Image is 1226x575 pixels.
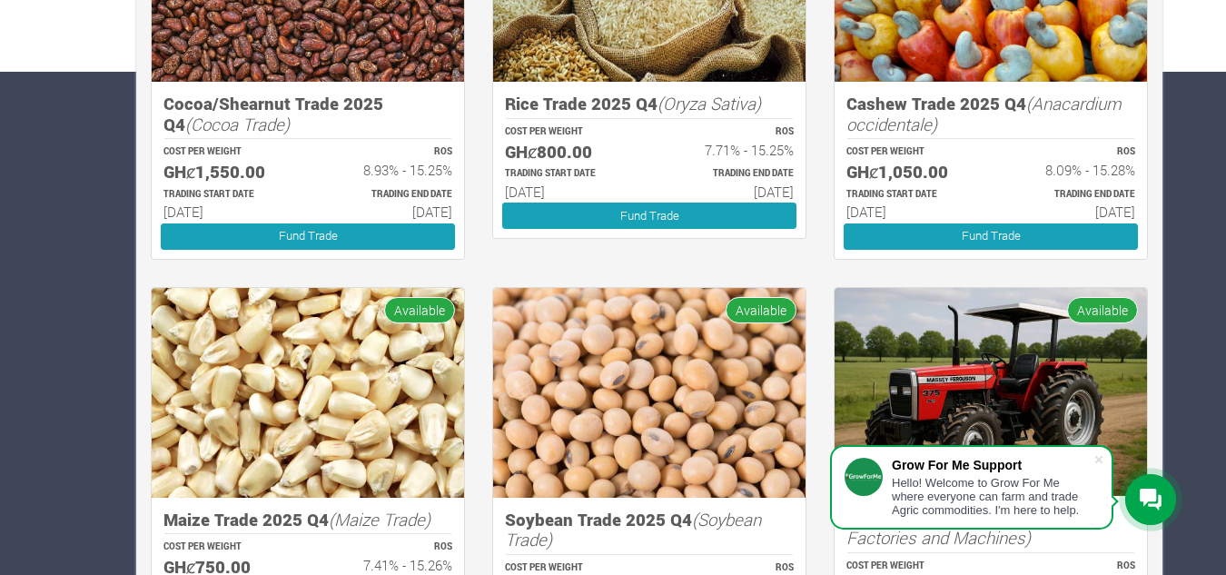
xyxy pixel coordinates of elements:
p: ROS [666,561,794,575]
h6: 8.93% - 15.25% [324,162,452,178]
p: ROS [1007,560,1135,573]
h5: Rice Trade 2025 Q4 [505,94,794,114]
span: Available [1067,297,1138,323]
p: Estimated Trading End Date [666,167,794,181]
p: COST PER WEIGHT [163,145,292,159]
h6: 7.71% - 15.25% [666,142,794,158]
div: Grow For Me Support [892,458,1093,472]
a: Fund Trade [502,203,796,229]
h6: 7.41% - 15.26% [324,557,452,573]
p: COST PER WEIGHT [846,560,974,573]
img: growforme image [493,288,806,498]
i: (Oryza Sativa) [657,92,761,114]
h5: GHȼ1,050.00 [846,162,974,183]
i: (Maize Trade) [329,508,430,530]
h5: Cashew Trade 2025 Q4 [846,94,1135,134]
img: growforme image [152,288,464,498]
p: ROS [1007,145,1135,159]
p: ROS [666,125,794,139]
p: COST PER WEIGHT [505,561,633,575]
h5: Soybean Trade 2025 Q4 [505,510,794,550]
a: Fund Trade [844,223,1138,250]
p: Estimated Trading Start Date [846,188,974,202]
h6: [DATE] [846,203,974,220]
p: Estimated Trading Start Date [163,188,292,202]
a: Fund Trade [161,223,455,250]
i: (Anacardium occidentale) [846,92,1122,135]
h5: Maize Trade 2025 Q4 [163,510,452,530]
h6: [DATE] [1007,203,1135,220]
i: (Soybean Trade) [505,508,761,551]
h6: [DATE] [324,203,452,220]
h5: Cocoa/Shearnut Trade 2025 Q4 [163,94,452,134]
p: Estimated Trading Start Date [505,167,633,181]
h6: [DATE] [666,183,794,200]
img: growforme image [835,288,1147,496]
div: Hello! Welcome to Grow For Me where everyone can farm and trade Agric commodities. I'm here to help. [892,476,1093,517]
p: COST PER WEIGHT [505,125,633,139]
p: ROS [324,540,452,554]
i: (Cocoa Trade) [185,113,290,135]
h5: GHȼ1,550.00 [163,162,292,183]
h5: GHȼ800.00 [505,142,633,163]
p: Estimated Trading End Date [324,188,452,202]
h6: [DATE] [163,203,292,220]
span: Available [726,297,796,323]
h6: 8.09% - 15.28% [1007,162,1135,178]
p: ROS [324,145,452,159]
h5: Machinery Fund (10 Yrs) [846,508,1135,549]
p: COST PER WEIGHT [163,540,292,554]
p: Estimated Trading End Date [1007,188,1135,202]
p: COST PER WEIGHT [846,145,974,159]
h6: [DATE] [505,183,633,200]
span: Available [384,297,455,323]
